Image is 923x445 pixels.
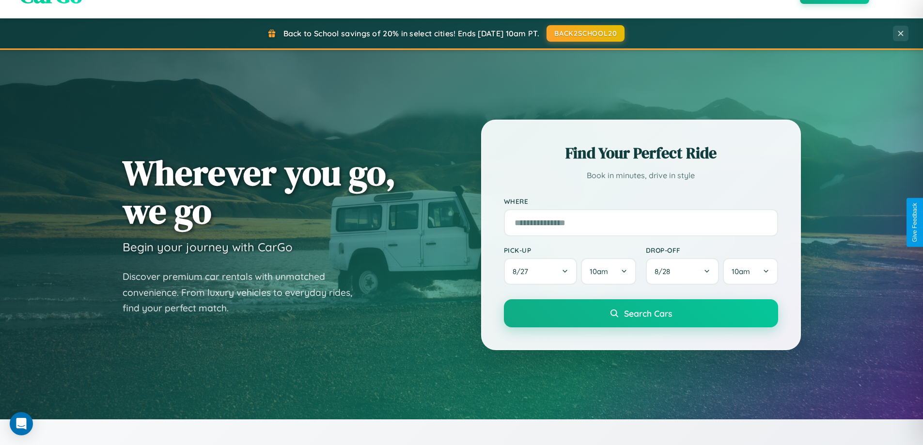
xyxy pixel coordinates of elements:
button: BACK2SCHOOL20 [547,25,625,42]
h1: Wherever you go, we go [123,153,396,230]
span: 8 / 27 [513,267,533,276]
span: Search Cars [624,308,672,319]
div: Open Intercom Messenger [10,412,33,435]
h3: Begin your journey with CarGo [123,240,293,254]
span: 10am [732,267,750,276]
button: Search Cars [504,299,778,327]
label: Drop-off [646,246,778,254]
p: Discover premium car rentals with unmatched convenience. From luxury vehicles to everyday rides, ... [123,269,365,316]
div: Give Feedback [911,203,918,242]
button: 8/28 [646,258,720,285]
button: 10am [581,258,636,285]
button: 8/27 [504,258,578,285]
span: 10am [590,267,608,276]
h2: Find Your Perfect Ride [504,142,778,164]
label: Pick-up [504,246,636,254]
span: 8 / 28 [655,267,675,276]
span: Back to School savings of 20% in select cities! Ends [DATE] 10am PT. [283,29,539,38]
label: Where [504,197,778,205]
button: 10am [723,258,778,285]
p: Book in minutes, drive in style [504,169,778,183]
